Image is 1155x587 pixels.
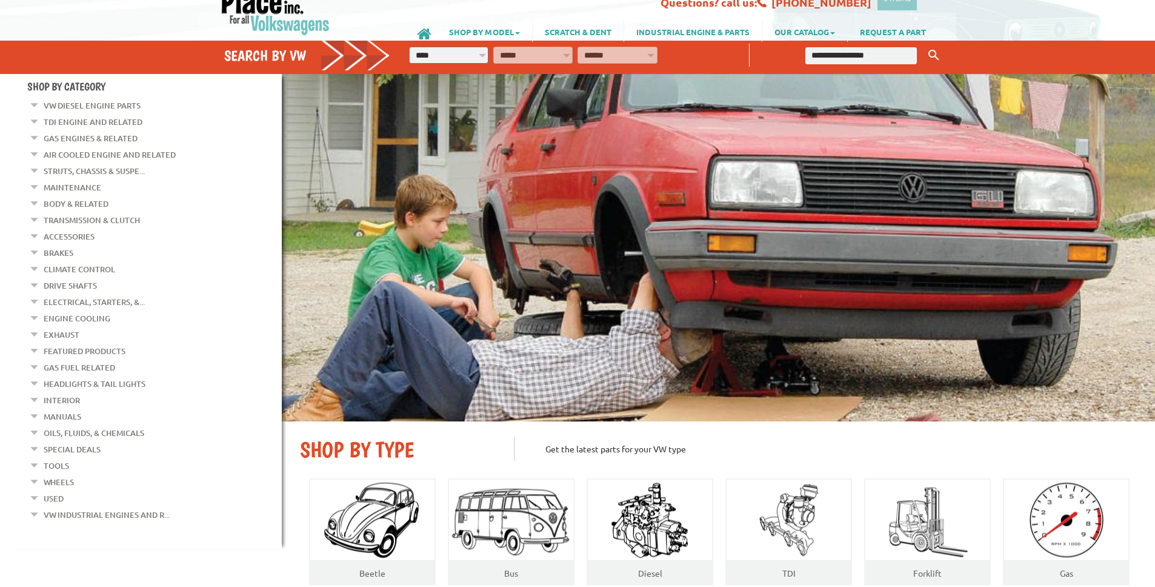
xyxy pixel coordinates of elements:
[44,245,73,261] a: Brakes
[44,196,108,212] a: Body & Related
[44,229,95,244] a: Accessories
[44,212,140,228] a: Transmission & Clutch
[44,278,97,293] a: Drive Shafts
[359,568,385,579] a: Beetle
[782,568,796,579] a: TDI
[1060,568,1073,579] a: Gas
[224,47,390,64] h4: Search by VW
[300,437,496,463] h2: SHOP BY TYPE
[44,491,64,506] a: Used
[44,261,115,277] a: Climate Control
[44,294,145,310] a: Electrical, Starters, &...
[913,568,942,579] a: Forklift
[44,441,101,457] a: Special Deals
[848,21,938,42] a: REQUEST A PART
[44,458,69,474] a: Tools
[44,163,145,179] a: Struts, Chassis & Suspe...
[750,479,828,561] img: TDI
[282,74,1155,421] img: First slide [900x500]
[1017,479,1115,561] img: Gas
[514,437,1137,461] p: Get the latest parts for your VW type
[437,21,532,42] a: SHOP BY MODEL
[44,327,79,343] a: Exhaust
[44,409,81,424] a: Manuals
[533,21,624,42] a: SCRATCH & DENT
[44,474,74,490] a: Wheels
[638,568,662,579] a: Diesel
[885,479,970,561] img: Forklift
[44,130,138,146] a: Gas Engines & Related
[504,568,518,579] a: Bus
[44,507,170,523] a: VW Industrial Engines and R...
[606,479,694,561] img: Diesel
[624,21,762,42] a: INDUSTRIAL ENGINE & PARTS
[27,80,282,93] h4: Shop By Category
[762,21,847,42] a: OUR CATALOG
[449,483,573,557] img: Bus
[311,479,433,561] img: Beatle
[44,114,142,130] a: TDI Engine and Related
[44,392,80,408] a: Interior
[44,360,115,375] a: Gas Fuel Related
[44,343,125,359] a: Featured Products
[925,45,943,65] button: Keyword Search
[44,425,144,441] a: Oils, Fluids, & Chemicals
[44,147,176,163] a: Air Cooled Engine and Related
[44,376,145,392] a: Headlights & Tail Lights
[44,310,110,326] a: Engine Cooling
[44,98,141,113] a: VW Diesel Engine Parts
[44,179,101,195] a: Maintenance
